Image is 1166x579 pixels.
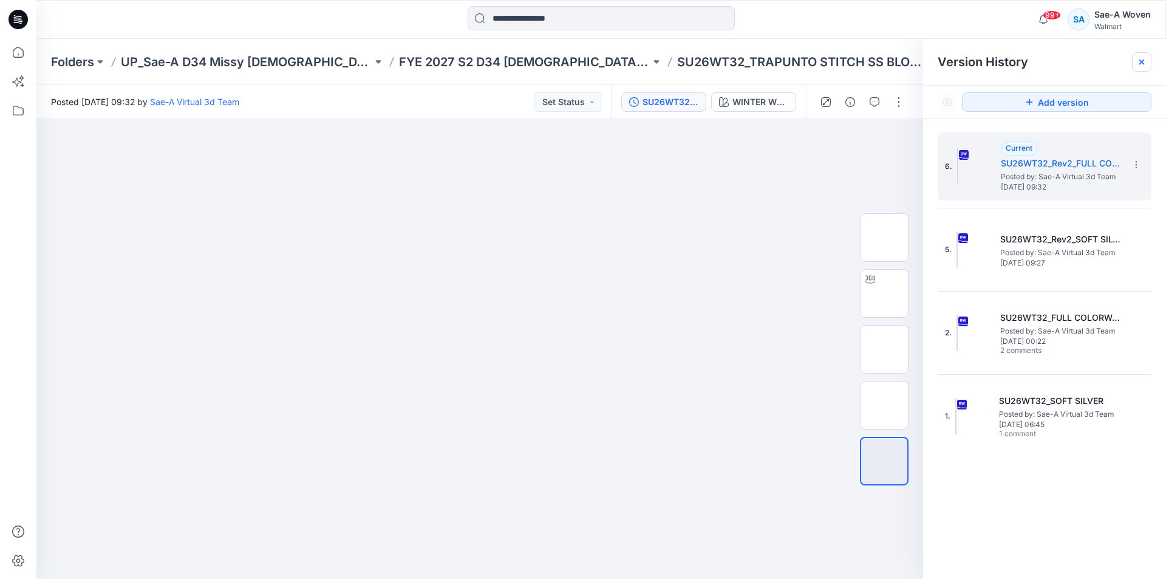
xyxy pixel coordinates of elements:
button: WINTER WHITE [711,92,796,112]
img: SU26WT32_Rev2_FULL COLORWAYS [957,148,958,185]
h5: SU26WT32_FULL COLORWAYS [1000,310,1122,325]
span: Posted by: Sae-A Virtual 3d Team [1001,171,1122,183]
span: Version History [938,55,1028,69]
span: Posted by: Sae-A Virtual 3d Team [1000,325,1122,337]
span: [DATE] 09:27 [1000,259,1122,267]
span: 2 comments [1000,346,1085,356]
p: SU26WT32_TRAPUNTO STITCH SS BLOUSE [677,53,929,70]
span: 6. [945,161,952,172]
h5: SU26WT32_SOFT SILVER [999,394,1120,408]
a: FYE 2027 S2 D34 [DEMOGRAPHIC_DATA] Woven Tops - Sae-A [399,53,650,70]
button: Add version [962,92,1151,112]
span: Posted [DATE] 09:32 by [51,95,239,108]
div: SU26WT32_Rev2_FULL COLORWAYS [643,95,698,109]
button: Close [1137,57,1147,67]
a: Sae-A Virtual 3d Team [150,97,239,107]
span: [DATE] 00:22 [1000,337,1122,346]
div: Walmart [1094,22,1151,31]
span: 99+ [1043,10,1061,20]
h5: SU26WT32_Rev2_SOFT SILVER [1000,232,1122,247]
img: SU26WT32_SOFT SILVER [955,398,956,434]
button: SU26WT32_Rev2_FULL COLORWAYS [621,92,706,112]
div: Sae-A Woven [1094,7,1151,22]
span: [DATE] 06:45 [999,420,1120,429]
span: Posted by: Sae-A Virtual 3d Team [999,408,1120,420]
button: Details [840,92,860,112]
a: Folders [51,53,94,70]
span: 5. [945,244,952,255]
span: Current [1006,143,1032,152]
span: 1 comment [999,430,1084,439]
h5: SU26WT32_Rev2_FULL COLORWAYS [1001,156,1122,171]
img: SU26WT32_FULL COLORWAYS [956,315,958,351]
span: 1. [945,411,950,422]
div: WINTER WHITE [732,95,788,109]
a: UP_Sae-A D34 Missy [DEMOGRAPHIC_DATA] Top Woven [121,53,372,70]
button: Show Hidden Versions [938,92,957,112]
span: Posted by: Sae-A Virtual 3d Team [1000,247,1122,259]
img: SU26WT32_Rev2_SOFT SILVER [956,231,958,268]
span: 2. [945,327,952,338]
div: SA [1068,9,1089,30]
span: [DATE] 09:32 [1001,183,1122,191]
